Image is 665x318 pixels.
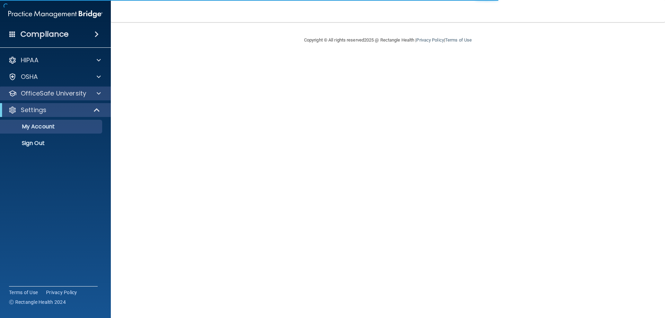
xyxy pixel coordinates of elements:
[20,29,69,39] h4: Compliance
[5,140,99,147] p: Sign Out
[8,106,100,114] a: Settings
[8,73,101,81] a: OSHA
[8,56,101,64] a: HIPAA
[9,289,38,296] a: Terms of Use
[5,123,99,130] p: My Account
[21,73,38,81] p: OSHA
[21,56,38,64] p: HIPAA
[416,37,444,43] a: Privacy Policy
[9,299,66,306] span: Ⓒ Rectangle Health 2024
[21,89,86,98] p: OfficeSafe University
[445,37,472,43] a: Terms of Use
[21,106,46,114] p: Settings
[46,289,77,296] a: Privacy Policy
[8,7,103,21] img: PMB logo
[8,89,101,98] a: OfficeSafe University
[261,29,514,51] div: Copyright © All rights reserved 2025 @ Rectangle Health | |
